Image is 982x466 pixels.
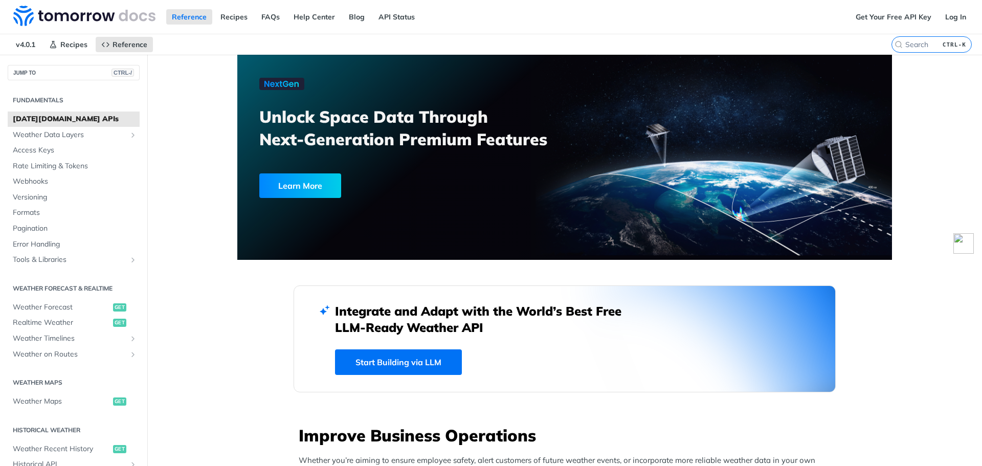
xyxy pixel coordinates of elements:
a: Formats [8,205,140,220]
span: [DATE][DOMAIN_NAME] APIs [13,114,137,124]
span: Webhooks [13,176,137,187]
a: Access Keys [8,143,140,158]
span: v4.0.1 [10,37,41,52]
a: Reference [96,37,153,52]
span: get [113,397,126,406]
button: Show subpages for Weather Timelines [129,335,137,343]
a: Help Center [288,9,341,25]
a: Weather Mapsget [8,394,140,409]
span: Weather on Routes [13,349,126,360]
span: Reference [113,40,147,49]
a: Get Your Free API Key [850,9,937,25]
a: Webhooks [8,174,140,189]
span: Recipes [60,40,87,49]
span: Weather Recent History [13,444,110,454]
a: Weather TimelinesShow subpages for Weather Timelines [8,331,140,346]
img: Tomorrow.io Weather API Docs [13,6,155,26]
svg: Search [895,40,903,49]
a: Recipes [43,37,93,52]
a: Weather on RoutesShow subpages for Weather on Routes [8,347,140,362]
kbd: CTRL-K [940,39,969,50]
span: get [113,319,126,327]
span: CTRL-/ [111,69,134,77]
button: Show subpages for Tools & Libraries [129,256,137,264]
span: Pagination [13,224,137,234]
a: Weather Forecastget [8,300,140,315]
a: API Status [373,9,420,25]
a: Learn More [259,173,512,198]
a: Start Building via LLM [335,349,462,375]
h2: Integrate and Adapt with the World’s Best Free LLM-Ready Weather API [335,303,637,336]
span: Tools & Libraries [13,255,126,265]
a: Reference [166,9,212,25]
a: Pagination [8,221,140,236]
a: Log In [940,9,972,25]
div: Learn More [259,173,341,198]
span: Access Keys [13,145,137,156]
a: Realtime Weatherget [8,315,140,330]
a: Weather Data LayersShow subpages for Weather Data Layers [8,127,140,143]
a: Weather Recent Historyget [8,441,140,457]
span: Versioning [13,192,137,203]
h2: Historical Weather [8,426,140,435]
span: Weather Data Layers [13,130,126,140]
span: get [113,303,126,312]
h2: Fundamentals [8,96,140,105]
span: Weather Forecast [13,302,110,313]
a: Error Handling [8,237,140,252]
span: Weather Timelines [13,334,126,344]
span: Weather Maps [13,396,110,407]
a: Versioning [8,190,140,205]
a: Tools & LibrariesShow subpages for Tools & Libraries [8,252,140,268]
span: Rate Limiting & Tokens [13,161,137,171]
button: Show subpages for Weather Data Layers [129,131,137,139]
a: Rate Limiting & Tokens [8,159,140,174]
span: Formats [13,208,137,218]
a: Recipes [215,9,253,25]
span: get [113,445,126,453]
h2: Weather Forecast & realtime [8,284,140,293]
a: [DATE][DOMAIN_NAME] APIs [8,112,140,127]
a: FAQs [256,9,285,25]
h2: Weather Maps [8,378,140,387]
a: Blog [343,9,370,25]
span: Realtime Weather [13,318,110,328]
h3: Improve Business Operations [299,424,836,447]
img: NextGen [259,78,304,90]
span: Error Handling [13,239,137,250]
button: Show subpages for Weather on Routes [129,350,137,359]
button: JUMP TOCTRL-/ [8,65,140,80]
h3: Unlock Space Data Through Next-Generation Premium Features [259,105,576,150]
